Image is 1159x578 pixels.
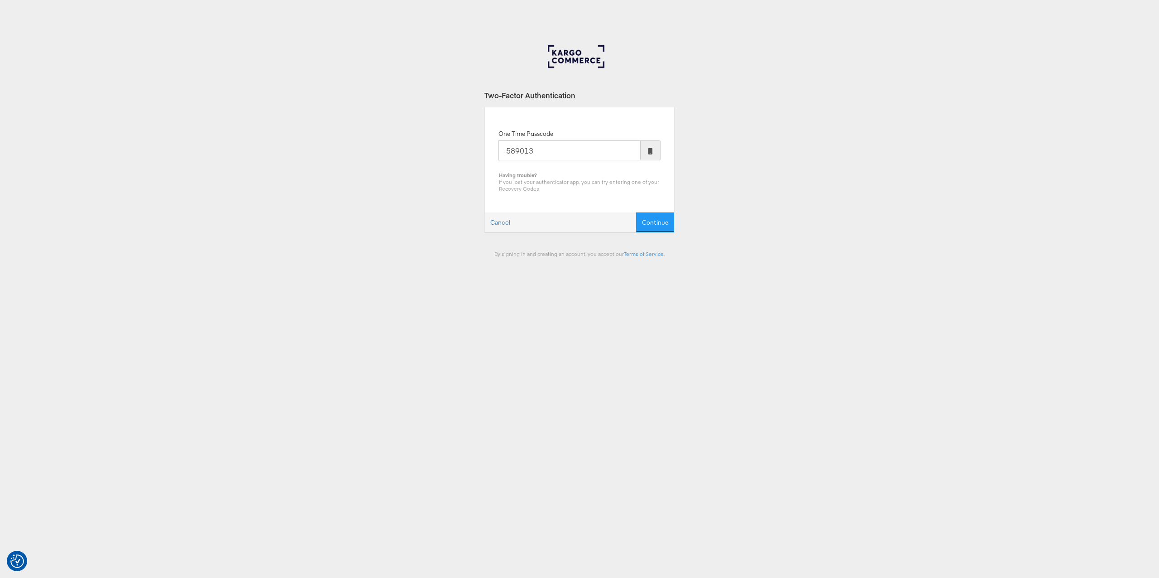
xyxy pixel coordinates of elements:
[10,554,24,568] img: Revisit consent button
[10,554,24,568] button: Consent Preferences
[499,178,659,192] span: If you lost your authenticator app, you can try entering one of your Recovery Codes
[636,212,674,233] button: Continue
[484,90,675,101] div: Two-Factor Authentication
[498,140,641,160] input: Enter the code
[624,250,664,257] a: Terms of Service
[484,250,675,257] div: By signing in and creating an account, you accept our .
[485,213,516,232] a: Cancel
[499,172,537,178] b: Having trouble?
[498,130,553,138] label: One Time Passcode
